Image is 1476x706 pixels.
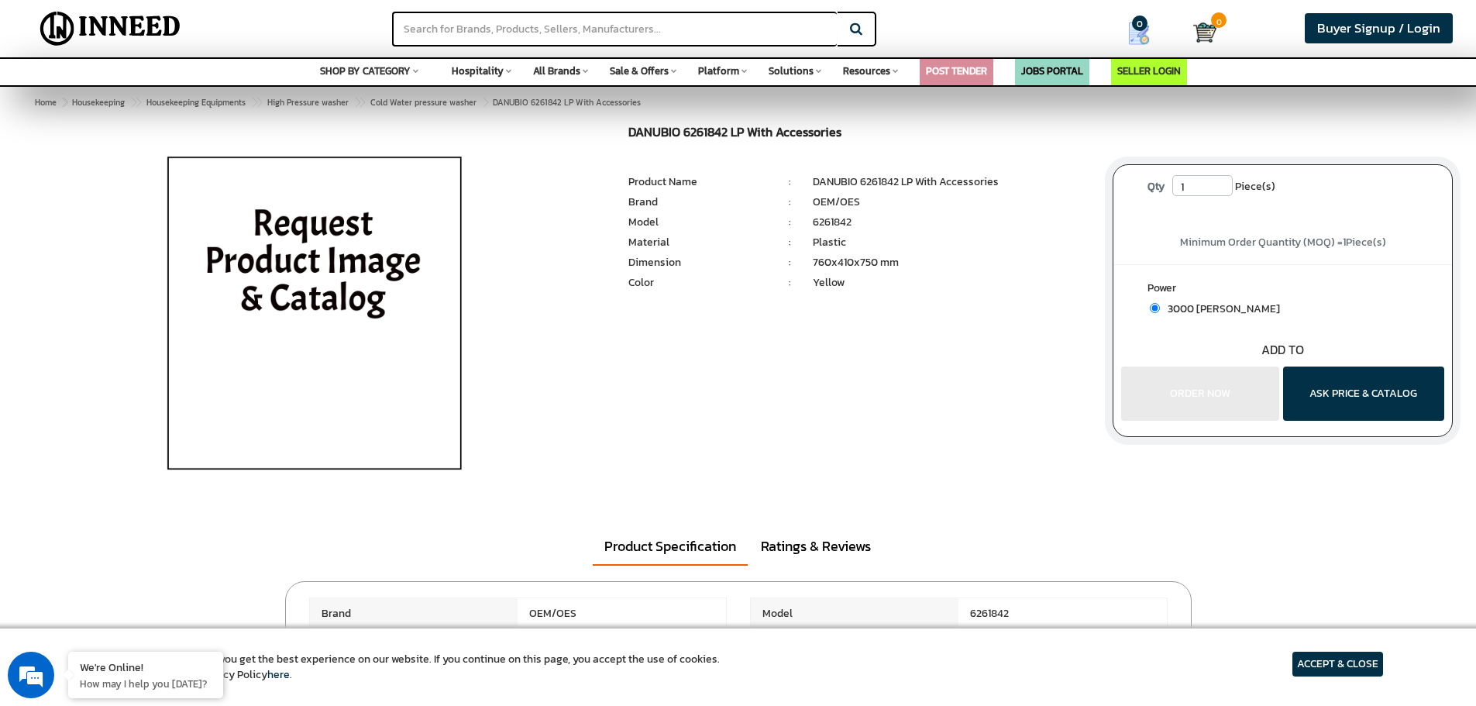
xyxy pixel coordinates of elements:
[392,12,837,46] input: Search for Brands, Products, Sellers, Manufacturers...
[133,126,495,513] img: DANUBIO 6261842 LP With Accessories
[1117,64,1181,78] a: SELLER LOGIN
[628,195,766,210] li: Brand
[1113,341,1452,359] div: ADD TO
[769,64,814,78] span: Solutions
[251,93,259,112] span: >
[72,96,125,108] span: Housekeeping
[130,93,138,112] span: >
[767,235,813,250] li: :
[1127,22,1151,45] img: Show My Quotes
[32,93,60,112] a: Home
[69,96,641,108] span: DANUBIO 6261842 LP With Accessories
[628,235,766,250] li: Material
[813,275,1089,291] li: Yellow
[1140,175,1172,198] label: Qty
[320,64,411,78] span: SHOP BY CATEGORY
[749,529,883,564] a: Ratings & Reviews
[628,126,1089,143] h1: DANUBIO 6261842 LP With Accessories
[1180,234,1386,250] span: Minimum Order Quantity (MOQ) = Piece(s)
[767,255,813,270] li: :
[813,195,1089,210] li: OEM/OES
[1305,13,1453,43] a: Buyer Signup / Login
[267,666,290,683] a: here
[264,93,352,112] a: High Pressure washer
[813,215,1089,230] li: 6261842
[1147,281,1418,300] label: Power
[628,174,766,190] li: Product Name
[62,96,67,108] span: >
[93,652,720,683] article: We use cookies to ensure you get the best experience on our website. If you continue on this page...
[767,195,813,210] li: :
[958,598,1167,629] span: 6261842
[1193,21,1216,44] img: Cart
[452,64,504,78] span: Hospitality
[146,96,246,108] span: Housekeeping Equipments
[813,255,1089,270] li: 760x410x750 mm
[1292,652,1383,677] article: ACCEPT & CLOSE
[1235,175,1275,198] span: Piece(s)
[843,64,890,78] span: Resources
[143,93,249,112] a: Housekeeping Equipments
[1317,19,1440,38] span: Buyer Signup / Login
[267,96,349,108] span: High Pressure washer
[926,64,987,78] a: POST TENDER
[1097,15,1193,51] a: my Quotes 0
[593,529,748,566] a: Product Specification
[628,255,766,270] li: Dimension
[767,215,813,230] li: :
[813,174,1089,190] li: DANUBIO 6261842 LP With Accessories
[1211,12,1227,28] span: 0
[310,598,518,629] span: Brand
[751,598,959,629] span: Model
[767,275,813,291] li: :
[27,9,194,48] img: Inneed.Market
[1193,15,1208,50] a: Cart 0
[1343,234,1346,250] span: 1
[767,174,813,190] li: :
[813,235,1089,250] li: Plastic
[518,598,726,629] span: OEM/OES
[533,64,580,78] span: All Brands
[370,96,477,108] span: Cold Water pressure washer
[628,215,766,230] li: Model
[1021,64,1083,78] a: JOBS PORTAL
[482,93,490,112] span: >
[698,64,739,78] span: Platform
[80,677,212,691] p: How may I help you today?
[610,64,669,78] span: Sale & Offers
[80,660,212,674] div: We're Online!
[1132,15,1147,31] span: 0
[1160,301,1280,317] span: 3000 [PERSON_NAME]
[69,93,128,112] a: Housekeeping
[628,275,766,291] li: Color
[1283,367,1444,421] button: ASK PRICE & CATALOG
[354,93,362,112] span: >
[367,93,480,112] a: Cold Water pressure washer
